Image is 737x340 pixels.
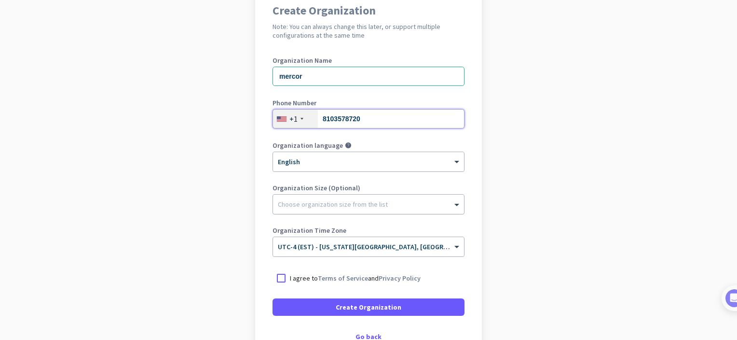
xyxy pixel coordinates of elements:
[379,274,421,283] a: Privacy Policy
[273,99,464,106] label: Phone Number
[273,227,464,234] label: Organization Time Zone
[273,142,343,149] label: Organization language
[273,67,464,86] input: What is the name of your organization?
[336,302,401,312] span: Create Organization
[273,333,464,340] div: Go back
[273,57,464,64] label: Organization Name
[273,5,464,16] h1: Create Organization
[318,274,368,283] a: Terms of Service
[289,114,298,124] div: +1
[273,184,464,191] label: Organization Size (Optional)
[290,273,421,283] p: I agree to and
[273,22,464,40] h2: Note: You can always change this later, or support multiple configurations at the same time
[345,142,352,149] i: help
[273,109,464,128] input: 201-555-0123
[273,298,464,316] button: Create Organization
